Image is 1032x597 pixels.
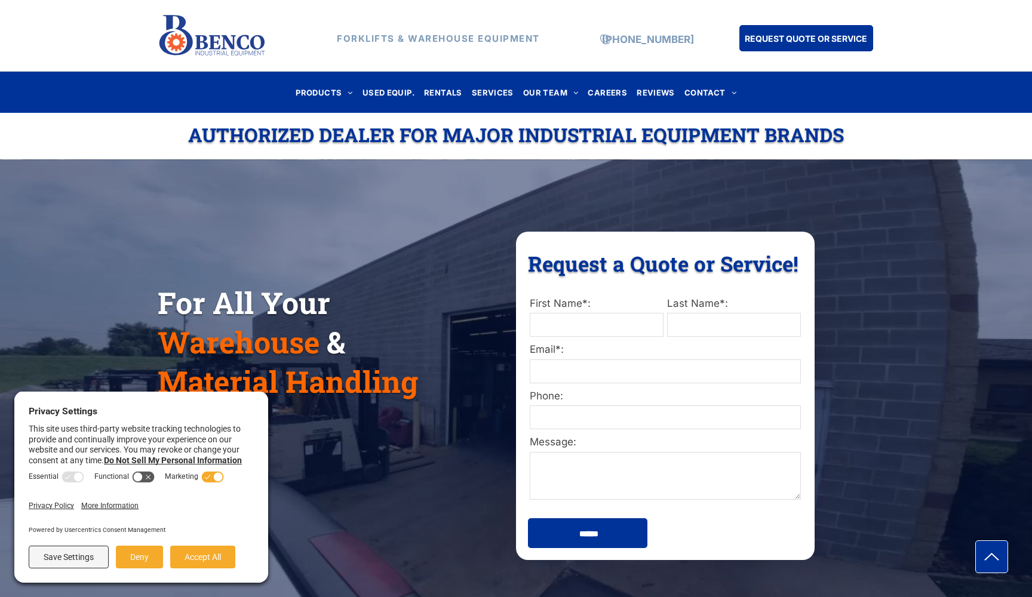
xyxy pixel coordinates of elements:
[602,33,694,45] a: [PHONE_NUMBER]
[583,84,632,100] a: CAREERS
[291,84,358,100] a: PRODUCTS
[632,84,680,100] a: REVIEWS
[188,122,844,147] span: Authorized Dealer For Major Industrial Equipment Brands
[327,322,345,362] span: &
[739,25,873,51] a: REQUEST QUOTE OR SERVICE
[528,250,798,277] span: Request a Quote or Service!
[158,283,330,322] span: For All Your
[530,389,801,404] label: Phone:
[530,342,801,358] label: Email*:
[530,435,801,450] label: Message:
[667,296,801,312] label: Last Name*:
[158,322,320,362] span: Warehouse
[530,296,664,312] label: First Name*:
[745,27,867,50] span: REQUEST QUOTE OR SERVICE
[467,84,518,100] a: SERVICES
[680,84,741,100] a: CONTACT
[419,84,467,100] a: RENTALS
[358,84,419,100] a: USED EQUIP.
[337,33,540,44] strong: FORKLIFTS & WAREHOUSE EQUIPMENT
[518,84,583,100] a: OUR TEAM
[158,362,418,401] span: Material Handling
